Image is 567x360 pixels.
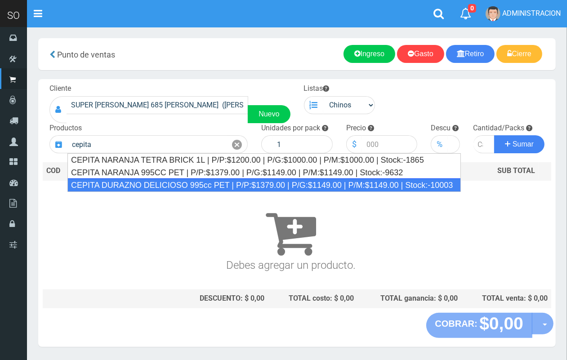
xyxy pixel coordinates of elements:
img: User Image [486,6,500,21]
span: Sumar [513,140,534,148]
label: Unidades por pack [261,123,320,133]
input: 000 [362,135,418,153]
a: Nuevo [248,105,290,123]
span: 0 [468,4,476,13]
div: $ [346,135,362,153]
h3: Debes agregar un producto. [46,193,535,271]
a: Ingreso [344,45,395,63]
div: TOTAL venta: $ 0,00 [465,293,548,304]
div: CEPITA NARANJA 995CC PET | P/P:$1379.00 | P/G:$1149.00 | P/M:$1149.00 | Stock:-9632 [68,166,460,179]
label: Descu [431,123,451,133]
input: 1 [272,135,333,153]
th: COD [43,162,69,180]
label: Cantidad/Packs [473,123,525,133]
span: Punto de ventas [57,50,115,59]
input: Cantidad [473,135,495,153]
a: Cierre [496,45,542,63]
strong: $0,00 [479,314,523,333]
input: 000 [448,135,460,153]
strong: COBRAR: [435,319,478,329]
button: COBRAR: $0,00 [426,313,533,338]
label: Productos [49,123,82,133]
input: Consumidor Final [67,96,248,114]
a: Gasto [397,45,444,63]
div: DESCUENTO: $ 0,00 [137,293,264,304]
a: Retiro [446,45,495,63]
div: TOTAL ganancia: $ 0,00 [361,293,458,304]
div: CEPITA DURAZNO DELICIOSO 995cc PET | P/P:$1379.00 | P/G:$1149.00 | P/M:$1149.00 | Stock:-10003 [67,178,461,192]
div: % [431,135,448,153]
label: Listas [304,84,330,94]
button: Sumar [494,135,545,153]
input: Introduzca el nombre del producto [67,135,227,153]
div: TOTAL costo: $ 0,00 [272,293,353,304]
span: ADMINISTRACION [502,9,561,18]
span: SUB TOTAL [497,166,535,176]
div: CEPITA NARANJA TETRA BRICK 1L | P/P:$1200.00 | P/G:$1000.00 | P/M:$1000.00 | Stock:-1865 [68,154,460,166]
label: Cliente [49,84,71,94]
label: Precio [346,123,366,133]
